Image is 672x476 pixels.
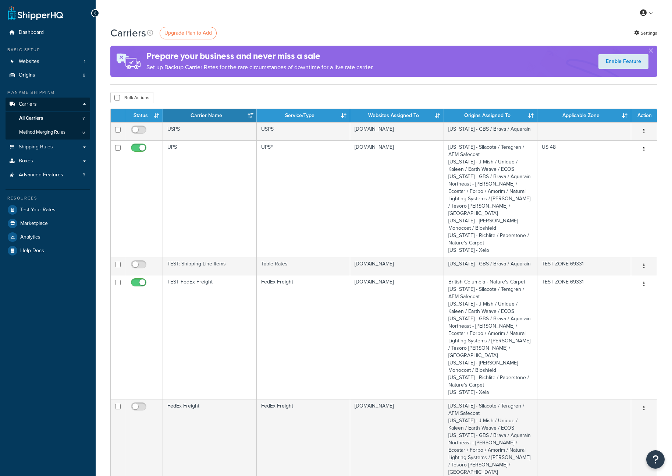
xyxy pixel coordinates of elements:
[350,257,444,275] td: [DOMAIN_NAME]
[20,234,40,240] span: Analytics
[6,47,90,53] div: Basic Setup
[6,195,90,201] div: Resources
[598,54,648,69] a: Enable Feature
[6,203,90,216] a: Test Your Rates
[350,122,444,140] td: [DOMAIN_NAME]
[163,122,257,140] td: USPS
[160,27,217,39] a: Upgrade Plan to Add
[19,59,39,65] span: Websites
[163,109,257,122] th: Carrier Name: activate to sort column ascending
[257,122,351,140] td: USPS
[110,46,146,77] img: ad-rules-rateshop-fe6ec290ccb7230408bd80ed9643f0289d75e0ffd9eb532fc0e269fcd187b520.png
[84,59,85,65] span: 1
[20,221,48,227] span: Marketplace
[146,50,374,62] h4: Prepare your business and never miss a sale
[444,275,538,399] td: British Columbia - Nature's Carpet [US_STATE] - Silacote / Teragren / AFM Safecoat [US_STATE] - J...
[6,112,90,125] a: All Carriers 7
[164,29,212,37] span: Upgrade Plan to Add
[6,126,90,139] a: Method Merging Rules 6
[125,109,163,122] th: Status: activate to sort column ascending
[350,275,444,399] td: [DOMAIN_NAME]
[163,140,257,257] td: UPS
[6,154,90,168] a: Boxes
[19,115,43,121] span: All Carriers
[350,109,444,122] th: Websites Assigned To: activate to sort column ascending
[6,168,90,182] a: Advanced Features 3
[537,257,631,275] td: TEST ZONE 69331
[83,172,85,178] span: 3
[537,109,631,122] th: Applicable Zone: activate to sort column ascending
[444,140,538,257] td: [US_STATE] - Silacote / Teragren / AFM Safecoat [US_STATE] - J Mish / Unique / Kaleen / Earth Wea...
[19,72,35,78] span: Origins
[257,140,351,257] td: UPS®
[6,98,90,111] a: Carriers
[19,144,53,150] span: Shipping Rules
[8,6,63,20] a: ShipperHQ Home
[110,26,146,40] h1: Carriers
[634,28,657,38] a: Settings
[6,126,90,139] li: Method Merging Rules
[6,26,90,39] a: Dashboard
[350,140,444,257] td: [DOMAIN_NAME]
[257,109,351,122] th: Service/Type: activate to sort column ascending
[19,129,65,135] span: Method Merging Rules
[6,168,90,182] li: Advanced Features
[82,129,85,135] span: 6
[444,257,538,275] td: [US_STATE] - GBS / Brava / Aquarain
[6,89,90,96] div: Manage Shipping
[6,55,90,68] a: Websites 1
[19,29,44,36] span: Dashboard
[110,92,153,103] button: Bulk Actions
[82,115,85,121] span: 7
[20,207,56,213] span: Test Your Rates
[6,217,90,230] a: Marketplace
[6,98,90,140] li: Carriers
[6,55,90,68] li: Websites
[6,68,90,82] a: Origins 8
[146,62,374,73] p: Set up Backup Carrier Rates for the rare circumstances of downtime for a live rate carrier.
[163,257,257,275] td: TEST: Shipping Line Items
[444,109,538,122] th: Origins Assigned To: activate to sort column ascending
[19,158,33,164] span: Boxes
[444,122,538,140] td: [US_STATE] - GBS / Brava / Aquarain
[646,450,665,469] button: Open Resource Center
[537,140,631,257] td: US 48
[19,101,37,107] span: Carriers
[19,172,63,178] span: Advanced Features
[6,230,90,244] a: Analytics
[83,72,85,78] span: 8
[20,248,44,254] span: Help Docs
[163,275,257,399] td: TEST FedEx Freight
[537,275,631,399] td: TEST ZONE 69331
[6,112,90,125] li: All Carriers
[6,244,90,257] a: Help Docs
[631,109,657,122] th: Action
[6,68,90,82] li: Origins
[6,140,90,154] a: Shipping Rules
[257,257,351,275] td: Table Rates
[257,275,351,399] td: FedEx Freight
